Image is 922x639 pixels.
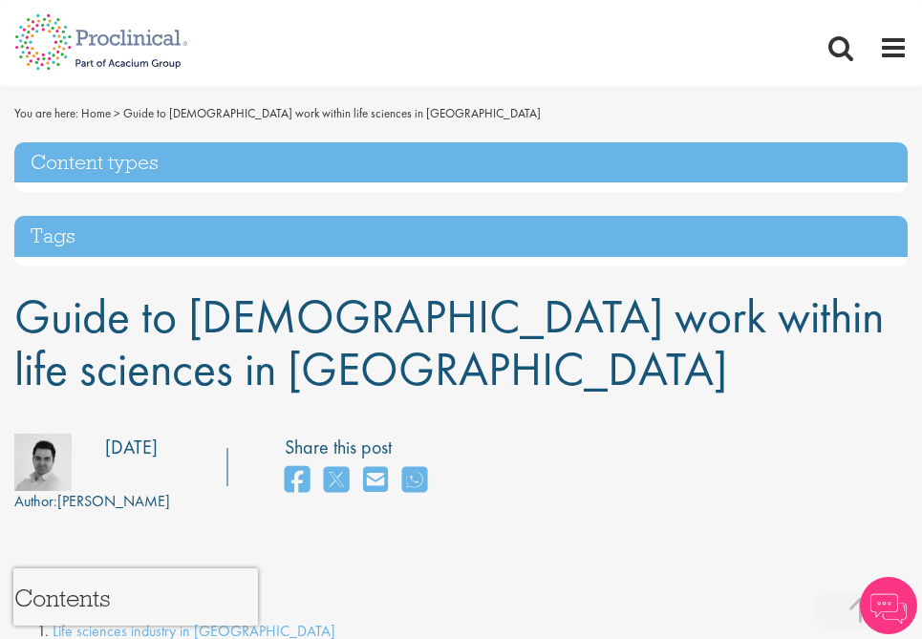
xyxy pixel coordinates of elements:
[860,577,917,634] img: Chatbot
[14,491,170,513] div: [PERSON_NAME]
[14,216,908,257] h3: Tags
[13,568,258,626] iframe: reCAPTCHA
[14,434,72,491] img: 296d2470-630d-4e2c-fc90-08d5c215cf57
[14,491,57,511] span: Author:
[14,286,884,399] span: Guide to [DEMOGRAPHIC_DATA] work within life sciences in [GEOGRAPHIC_DATA]
[123,105,541,121] span: Guide to [DEMOGRAPHIC_DATA] work within life sciences in [GEOGRAPHIC_DATA]
[14,586,908,610] h3: Contents
[324,460,349,501] a: share on twitter
[285,434,437,461] label: Share this post
[14,142,908,183] h3: Content types
[285,460,310,501] a: share on facebook
[105,434,158,461] div: [DATE]
[363,460,388,501] a: share on email
[402,460,427,501] a: share on whats app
